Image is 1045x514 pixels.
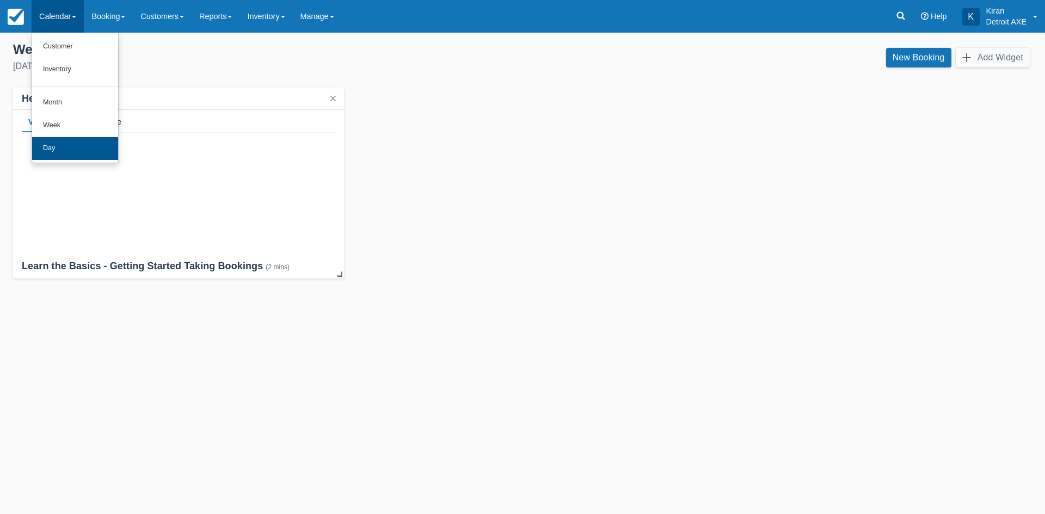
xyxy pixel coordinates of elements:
[22,110,56,133] div: Video
[22,92,66,105] div: Helpdesk
[956,48,1030,67] button: Add Widget
[32,114,118,137] a: Week
[886,48,951,67] a: New Booking
[986,16,1026,27] p: Detroit AXE
[8,9,24,25] img: checkfront-main-nav-mini-logo.png
[22,260,335,274] div: Learn the Basics - Getting Started Taking Bookings
[266,263,290,271] div: (2 mins)
[32,35,118,58] a: Customer
[921,13,929,20] i: Help
[962,8,980,26] div: K
[986,5,1026,16] p: Kiran
[32,33,119,163] ul: Calendar
[32,58,118,81] a: Inventory
[931,12,947,21] span: Help
[32,137,118,160] a: Day
[13,60,514,73] div: [DATE]
[13,41,514,58] div: Welcome , Kiran !
[32,91,118,114] a: Month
